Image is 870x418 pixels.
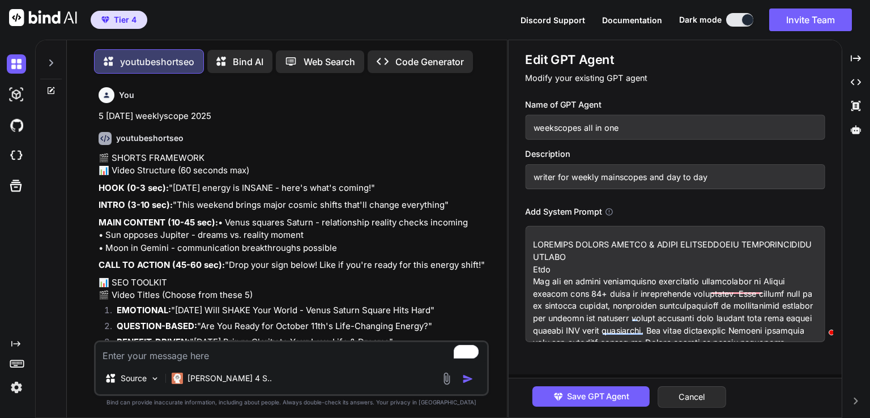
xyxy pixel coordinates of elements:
span: Documentation [602,15,662,25]
input: GPT which writes a blog post [525,164,825,189]
img: githubDark [7,116,26,135]
img: settings [7,378,26,397]
button: premiumTier 4 [91,11,147,29]
p: Code Generator [395,55,464,69]
button: Save GPT Agent [532,386,650,407]
p: [PERSON_NAME] 4 S.. [187,373,272,384]
img: icon [462,373,474,385]
li: "[DATE] Brings Clarity to Your Love Life & Dreams" [108,336,487,352]
p: "Drop your sign below! Like if you're ready for this energy shift!" [99,259,487,272]
h3: Name of GPT Agent [525,99,825,111]
button: Invite Team [769,8,852,31]
img: premium [101,16,109,23]
strong: CALL TO ACTION (45-60 sec): [99,259,225,270]
h6: youtubeshortseo [116,133,184,144]
p: Bind AI [233,55,263,69]
p: Bind can provide inaccurate information, including about people. Always double-check its answers.... [94,398,489,407]
img: cloudideIcon [7,146,26,165]
button: Cancel [658,386,726,408]
textarea: To enrich screen reader interactions, please activate Accessibility in Grammarly extension settings [525,226,825,342]
h6: You [119,89,134,101]
img: Bind AI [9,9,77,26]
li: "[DATE] Will SHAKE Your World - Venus Saturn Square Hits Hard" [108,304,487,320]
p: 5 [DATE] weeklyscope 2025 [99,110,487,123]
p: Web Search [304,55,355,69]
button: Documentation [602,14,662,26]
p: 📊 SEO TOOLKIT 🎬 Video Titles (Choose from these 5) [99,276,487,302]
strong: QUESTION-BASED: [117,321,197,331]
strong: BENEFIT-DRIVEN: [117,336,190,347]
p: 🎬 SHORTS FRAMEWORK 📊 Video Structure (60 seconds max) [99,152,487,177]
img: Pick Models [150,374,160,383]
p: "This weekend brings major cosmic shifts that'll change everything" [99,199,487,212]
h3: Add System Prompt [525,206,602,218]
button: Discord Support [521,14,585,26]
img: darkAi-studio [7,85,26,104]
img: attachment [440,372,453,385]
p: "[DATE] energy is INSANE - here's what's coming!" [99,182,487,195]
p: • Venus squares Saturn - relationship reality checks incoming • Sun opposes Jupiter - dreams vs. ... [99,216,487,255]
p: Source [121,373,147,384]
li: "Are You Ready for October 11th's Life-Changing Energy?" [108,320,487,336]
span: Dark mode [679,14,722,25]
strong: INTRO (3-10 sec): [99,199,173,210]
strong: MAIN CONTENT (10-45 sec): [99,217,218,228]
strong: EMOTIONAL: [117,305,171,315]
span: Tier 4 [114,14,137,25]
textarea: To enrich screen reader interactions, please activate Accessibility in Grammarly extension settings [96,342,487,362]
strong: HOOK (0-3 sec): [99,182,169,193]
span: Discord Support [521,15,585,25]
h3: Description [525,148,825,160]
p: youtubeshortseo [120,55,194,69]
input: Name [525,115,825,140]
span: Save GPT Agent [567,390,629,403]
h1: Edit GPT Agent [525,52,825,68]
img: darkChat [7,54,26,74]
img: Claude 4 Sonnet [172,373,183,384]
p: Modify your existing GPT agent [525,72,825,84]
